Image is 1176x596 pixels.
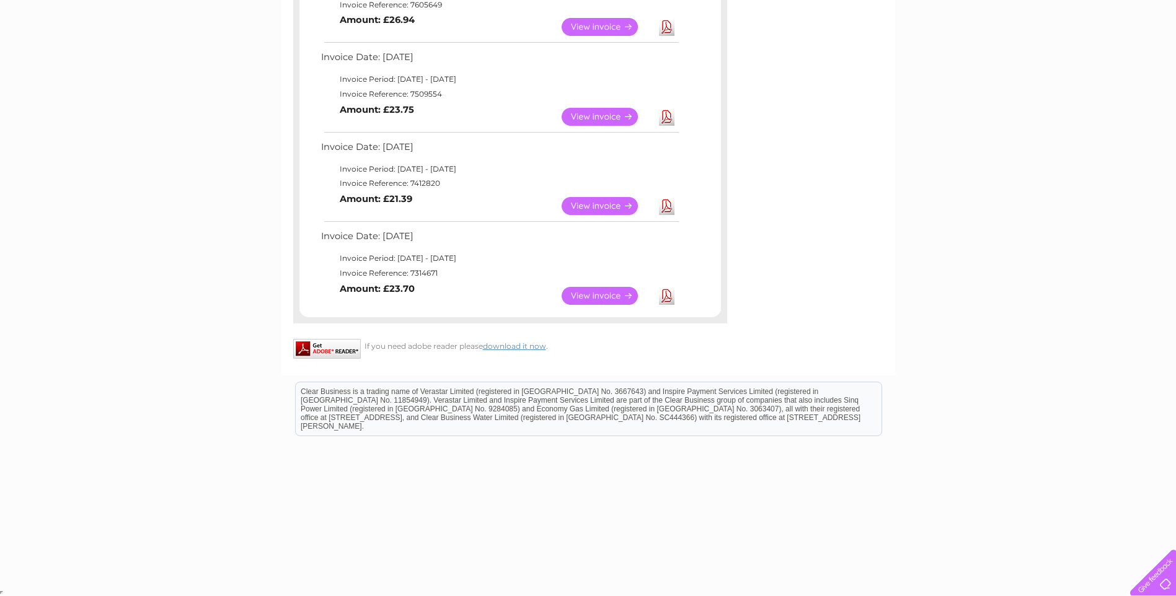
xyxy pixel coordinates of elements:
[483,341,546,351] a: download it now
[1094,53,1124,62] a: Contact
[318,176,681,191] td: Invoice Reference: 7412820
[340,14,415,25] b: Amount: £26.94
[1068,53,1086,62] a: Blog
[1135,53,1164,62] a: Log out
[318,139,681,162] td: Invoice Date: [DATE]
[340,193,412,204] b: Amount: £21.39
[318,49,681,72] td: Invoice Date: [DATE]
[296,7,882,60] div: Clear Business is a trading name of Verastar Limited (registered in [GEOGRAPHIC_DATA] No. 3667643...
[1023,53,1061,62] a: Telecoms
[659,108,674,126] a: Download
[41,32,104,70] img: logo.png
[340,104,414,115] b: Amount: £23.75
[562,197,653,215] a: View
[318,228,681,251] td: Invoice Date: [DATE]
[318,87,681,102] td: Invoice Reference: 7509554
[562,108,653,126] a: View
[318,162,681,177] td: Invoice Period: [DATE] - [DATE]
[958,53,981,62] a: Water
[293,339,727,351] div: If you need adobe reader please .
[318,251,681,266] td: Invoice Period: [DATE] - [DATE]
[659,18,674,36] a: Download
[989,53,1016,62] a: Energy
[659,287,674,305] a: Download
[318,266,681,281] td: Invoice Reference: 7314671
[942,6,1028,22] a: 0333 014 3131
[659,197,674,215] a: Download
[318,72,681,87] td: Invoice Period: [DATE] - [DATE]
[340,283,415,294] b: Amount: £23.70
[562,18,653,36] a: View
[562,287,653,305] a: View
